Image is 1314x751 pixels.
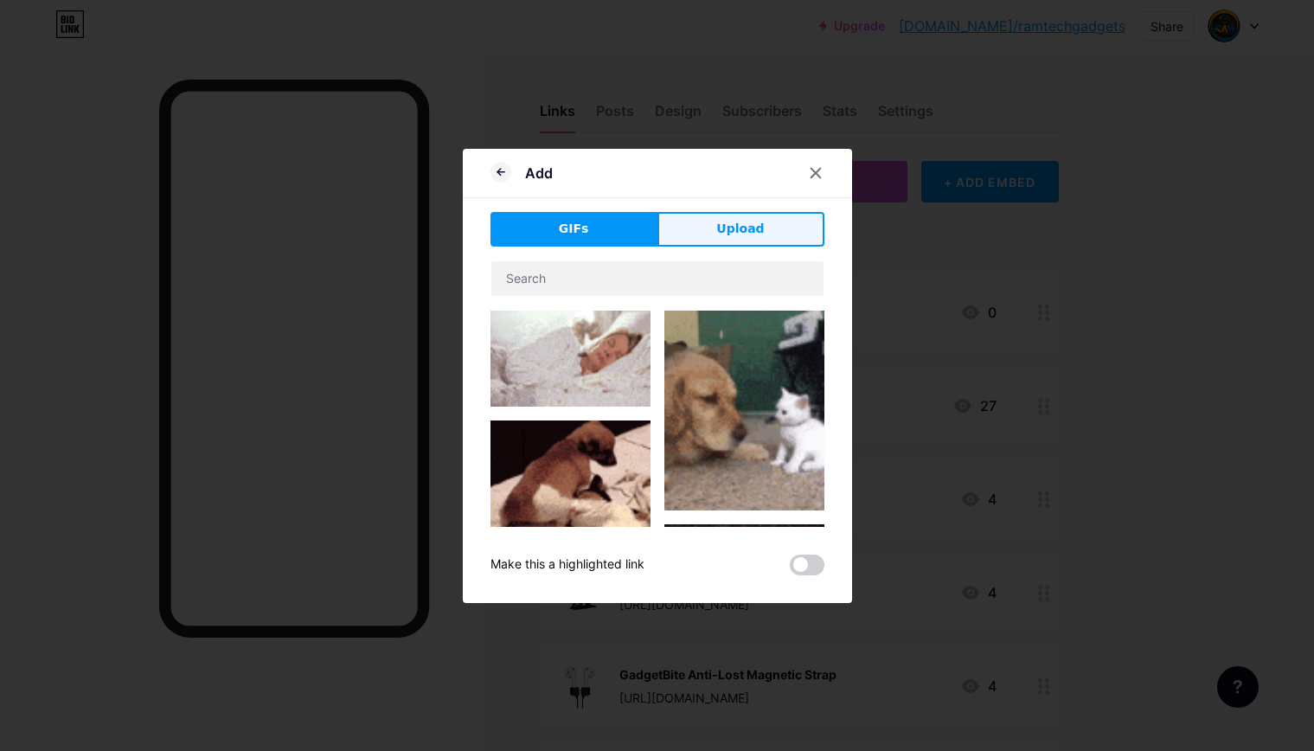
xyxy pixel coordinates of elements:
img: Gihpy [664,524,824,614]
span: GIFs [559,220,589,238]
img: Gihpy [490,311,651,407]
div: Add [525,163,553,183]
img: Gihpy [664,311,824,510]
span: Upload [716,220,764,238]
button: Upload [657,212,824,247]
input: Search [491,261,824,296]
img: Gihpy [490,420,651,565]
div: Make this a highlighted link [490,555,644,575]
button: GIFs [490,212,657,247]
